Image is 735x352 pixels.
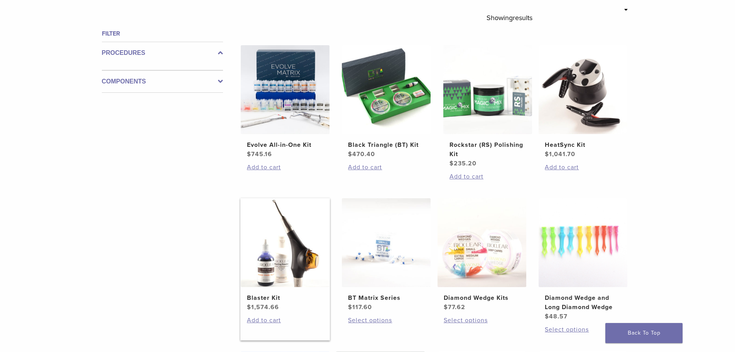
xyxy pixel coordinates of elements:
a: BT Matrix SeriesBT Matrix Series $117.60 [341,198,431,312]
img: Blaster Kit [241,198,329,287]
a: Black Triangle (BT) KitBlack Triangle (BT) Kit $470.40 [341,45,431,159]
span: $ [545,313,549,320]
a: Add to cart: “Evolve All-in-One Kit” [247,163,323,172]
img: BT Matrix Series [342,198,431,287]
img: HeatSync Kit [539,45,627,134]
span: $ [449,160,454,167]
a: Blaster KitBlaster Kit $1,574.66 [240,198,330,312]
h2: Diamond Wedge Kits [444,293,520,303]
a: Select options for “Diamond Wedge and Long Diamond Wedge” [545,325,621,334]
a: Select options for “BT Matrix Series” [348,316,424,325]
img: Black Triangle (BT) Kit [342,45,431,134]
a: Evolve All-in-One KitEvolve All-in-One Kit $745.16 [240,45,330,159]
a: Diamond Wedge and Long Diamond WedgeDiamond Wedge and Long Diamond Wedge $48.57 [538,198,628,321]
bdi: 77.62 [444,303,465,311]
h2: Rockstar (RS) Polishing Kit [449,140,526,159]
span: $ [247,303,251,311]
img: Rockstar (RS) Polishing Kit [443,45,532,134]
bdi: 117.60 [348,303,372,311]
bdi: 470.40 [348,150,375,158]
a: Diamond Wedge KitsDiamond Wedge Kits $77.62 [437,198,527,312]
span: $ [444,303,448,311]
p: Showing results [487,10,532,26]
h2: Evolve All-in-One Kit [247,140,323,150]
a: Rockstar (RS) Polishing KitRockstar (RS) Polishing Kit $235.20 [443,45,533,168]
span: $ [348,150,352,158]
span: $ [348,303,352,311]
h4: Filter [102,29,223,38]
bdi: 48.57 [545,313,568,320]
img: Diamond Wedge Kits [438,198,526,287]
bdi: 745.16 [247,150,272,158]
bdi: 1,041.70 [545,150,575,158]
span: $ [247,150,251,158]
a: HeatSync KitHeatSync Kit $1,041.70 [538,45,628,159]
span: $ [545,150,549,158]
h2: Diamond Wedge and Long Diamond Wedge [545,293,621,312]
h2: HeatSync Kit [545,140,621,150]
bdi: 1,574.66 [247,303,279,311]
img: Diamond Wedge and Long Diamond Wedge [539,198,627,287]
label: Procedures [102,48,223,58]
a: Add to cart: “Rockstar (RS) Polishing Kit” [449,172,526,181]
bdi: 235.20 [449,160,476,167]
h2: Black Triangle (BT) Kit [348,140,424,150]
h2: Blaster Kit [247,293,323,303]
a: Back To Top [605,323,683,343]
a: Add to cart: “Blaster Kit” [247,316,323,325]
h2: BT Matrix Series [348,293,424,303]
a: Select options for “Diamond Wedge Kits” [444,316,520,325]
a: Add to cart: “HeatSync Kit” [545,163,621,172]
a: Add to cart: “Black Triangle (BT) Kit” [348,163,424,172]
img: Evolve All-in-One Kit [241,45,329,134]
label: Components [102,77,223,86]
